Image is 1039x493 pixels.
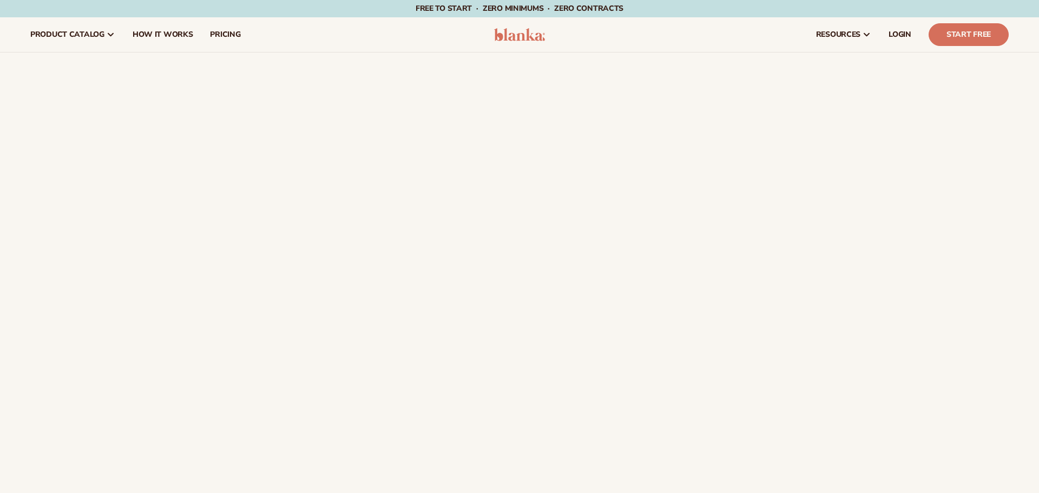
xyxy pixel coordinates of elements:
[929,23,1009,46] a: Start Free
[880,17,920,52] a: LOGIN
[30,30,104,39] span: product catalog
[807,17,880,52] a: resources
[816,30,860,39] span: resources
[22,17,124,52] a: product catalog
[210,30,240,39] span: pricing
[889,30,911,39] span: LOGIN
[124,17,202,52] a: How It Works
[416,3,623,14] span: Free to start · ZERO minimums · ZERO contracts
[494,28,545,41] img: logo
[201,17,249,52] a: pricing
[133,30,193,39] span: How It Works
